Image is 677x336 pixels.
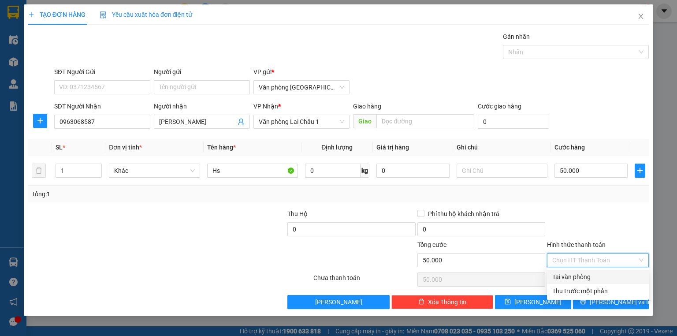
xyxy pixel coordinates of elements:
div: Người nhận [154,101,250,111]
div: Người gửi [154,67,250,77]
input: Cước giao hàng [478,115,549,129]
span: Giá trị hàng [376,144,409,151]
button: printer[PERSON_NAME] và In [573,295,649,309]
input: Dọc đường [376,114,474,128]
span: Giao [353,114,376,128]
span: Phí thu hộ khách nhận trả [424,209,503,219]
span: Cước hàng [554,144,585,151]
span: plus [33,117,47,124]
span: Giao hàng [353,103,381,110]
span: Văn phòng Lai Châu 1 [259,115,344,128]
div: Chưa thanh toán [312,273,416,288]
span: Khác [114,164,194,177]
span: Đơn vị tính [109,144,142,151]
label: Hình thức thanh toán [547,241,606,248]
div: Thu trước một phần [552,286,644,296]
span: Định lượng [321,144,353,151]
span: plus [28,11,34,18]
button: delete [32,164,46,178]
th: Ghi chú [453,139,551,156]
span: save [505,299,511,306]
input: 0 [376,164,450,178]
div: VP gửi [253,67,350,77]
span: plus [635,167,645,174]
span: [PERSON_NAME] [514,297,562,307]
button: plus [33,114,47,128]
img: icon [100,11,107,19]
span: [PERSON_NAME] [315,297,362,307]
span: Tên hàng [207,144,236,151]
button: deleteXóa Thông tin [391,295,493,309]
span: Thu Hộ [287,210,308,217]
span: Yêu cầu xuất hóa đơn điện tử [100,11,193,18]
span: user-add [238,118,245,125]
span: kg [361,164,369,178]
label: Cước giao hàng [478,103,521,110]
span: VP Nhận [253,103,278,110]
div: Tại văn phòng [552,272,644,282]
label: Gán nhãn [503,33,530,40]
span: delete [418,299,424,306]
span: SL [56,144,63,151]
span: close [637,13,644,20]
button: Close [629,4,653,29]
input: Ghi Chú [457,164,547,178]
input: VD: Bàn, Ghế [207,164,298,178]
div: SĐT Người Gửi [54,67,150,77]
div: SĐT Người Nhận [54,101,150,111]
button: plus [635,164,645,178]
div: Tổng: 1 [32,189,262,199]
span: printer [580,299,586,306]
span: [PERSON_NAME] và In [590,297,651,307]
span: Tổng cước [417,241,446,248]
button: [PERSON_NAME] [287,295,389,309]
span: Xóa Thông tin [428,297,466,307]
span: Văn phòng Hà Nội [259,81,344,94]
span: TẠO ĐƠN HÀNG [28,11,86,18]
button: save[PERSON_NAME] [495,295,571,309]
